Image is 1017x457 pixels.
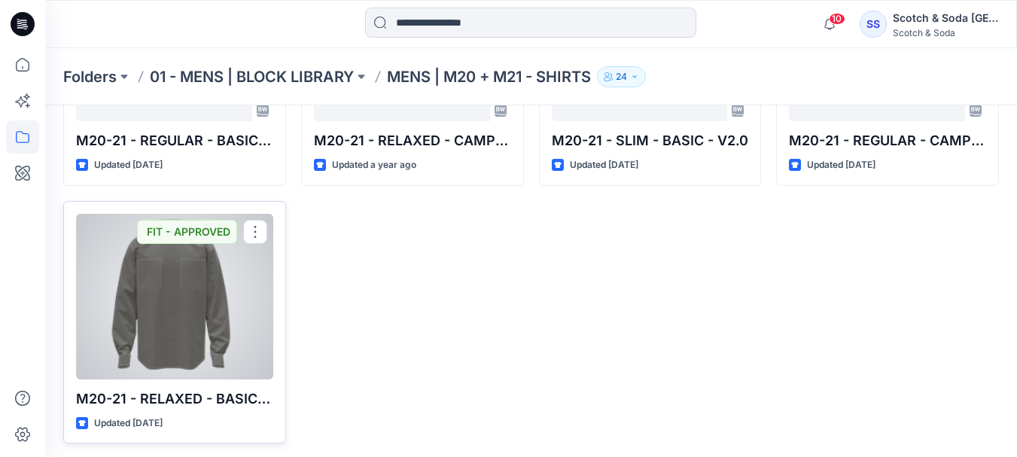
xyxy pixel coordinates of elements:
p: M20-21 - REGULAR - CAMP - V2.0 [789,130,986,151]
p: Updated [DATE] [94,157,163,173]
p: M20-21 - SLIM - BASIC - V2.0 [552,130,749,151]
p: M20-21 - RELAXED - BASIC - V2.0 [76,388,273,410]
div: SS [860,11,887,38]
p: Updated a year ago [332,157,416,173]
span: 10 [829,13,845,25]
p: Updated [DATE] [570,157,638,173]
a: 01 - MENS | BLOCK LIBRARY [150,66,354,87]
a: M20-21 - RELAXED - BASIC - V2.0 [76,214,273,379]
p: Updated [DATE] [94,416,163,431]
div: Scotch & Soda [GEOGRAPHIC_DATA] [893,9,998,27]
p: M20-21 - RELAXED - CAMP - 2.0 [314,130,511,151]
p: M20-21 - REGULAR - BASIC - V2.0 [76,130,273,151]
p: MENS | M20 + M21 - SHIRTS [387,66,591,87]
button: 24 [597,66,646,87]
p: Updated [DATE] [807,157,875,173]
a: Folders [63,66,117,87]
p: 24 [616,69,627,85]
div: Scotch & Soda [893,27,998,38]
